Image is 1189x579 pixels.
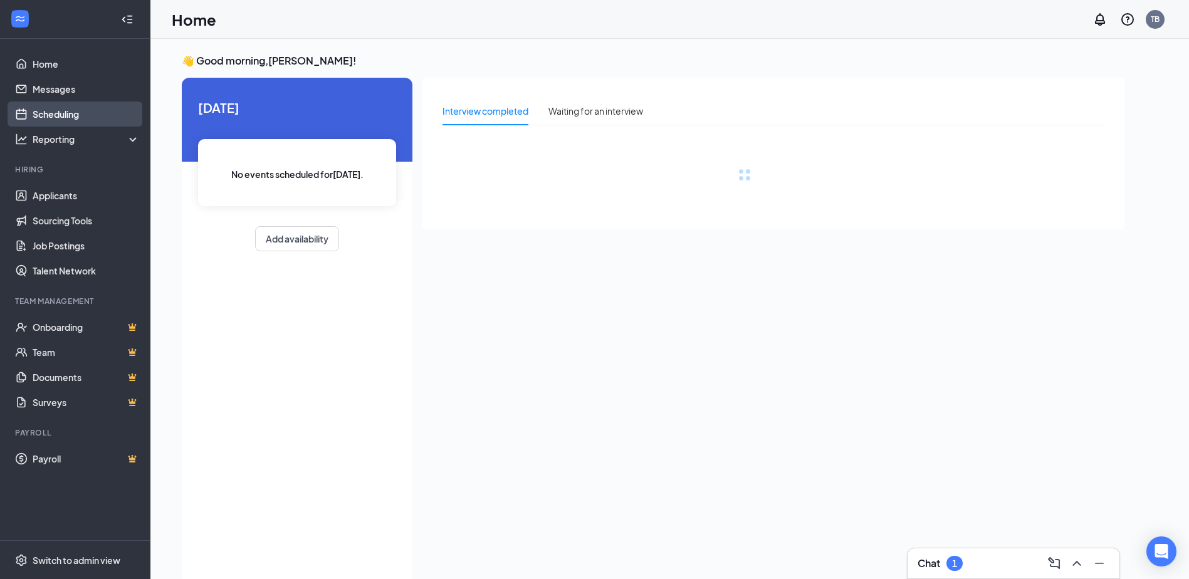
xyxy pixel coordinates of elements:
div: Reporting [33,133,140,145]
svg: QuestionInfo [1120,12,1135,27]
span: No events scheduled for [DATE] . [231,167,364,181]
a: SurveysCrown [33,390,140,415]
a: OnboardingCrown [33,315,140,340]
button: Add availability [255,226,339,251]
a: Talent Network [33,258,140,283]
h1: Home [172,9,216,30]
div: Switch to admin view [33,554,120,566]
span: [DATE] [198,98,396,117]
a: Messages [33,76,140,102]
div: 1 [952,558,957,569]
div: Interview completed [443,104,528,118]
svg: Minimize [1092,556,1107,571]
a: PayrollCrown [33,446,140,471]
svg: Notifications [1092,12,1108,27]
svg: ChevronUp [1069,556,1084,571]
button: Minimize [1089,553,1109,573]
a: DocumentsCrown [33,365,140,390]
div: Payroll [15,427,137,438]
div: Waiting for an interview [548,104,643,118]
a: Applicants [33,183,140,208]
a: Sourcing Tools [33,208,140,233]
a: Job Postings [33,233,140,258]
svg: WorkstreamLogo [14,13,26,25]
svg: Settings [15,554,28,566]
div: Hiring [15,164,137,175]
svg: Analysis [15,133,28,145]
h3: 👋 Good morning, [PERSON_NAME] ! [182,54,1124,68]
a: Scheduling [33,102,140,127]
div: Team Management [15,296,137,306]
button: ComposeMessage [1044,553,1064,573]
svg: Collapse [121,13,134,26]
h3: Chat [918,556,940,570]
a: Home [33,51,140,76]
button: ChevronUp [1067,553,1087,573]
div: Open Intercom Messenger [1146,536,1176,566]
a: TeamCrown [33,340,140,365]
svg: ComposeMessage [1047,556,1062,571]
div: TB [1151,14,1160,24]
